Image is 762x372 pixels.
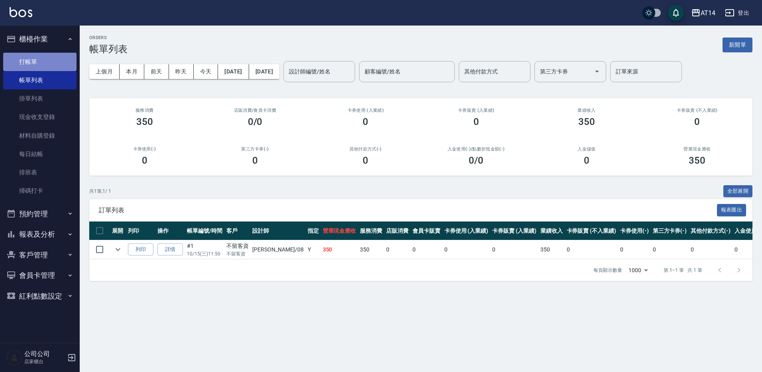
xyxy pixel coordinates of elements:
button: 上個月 [89,64,120,79]
h3: 0/0 [248,116,263,127]
h2: 入金使用(-) /點數折抵金額(-) [430,146,522,152]
td: [PERSON_NAME] /08 [250,240,305,259]
a: 詳情 [157,243,183,256]
a: 現金收支登錄 [3,108,77,126]
button: expand row [112,243,124,255]
h3: 350 [578,116,595,127]
div: 不留客資 [226,242,249,250]
button: save [668,5,684,21]
span: 訂單列表 [99,206,717,214]
th: 其他付款方式(-) [689,222,733,240]
button: Open [591,65,603,78]
h2: 入金儲值 [541,146,632,152]
button: 前天 [144,64,169,79]
th: 帳單編號/時間 [185,222,224,240]
th: 卡券販賣 (入業績) [490,222,538,240]
th: 卡券使用 (入業績) [442,222,491,240]
button: 登出 [722,6,752,20]
div: AT14 [701,8,715,18]
p: 共 1 筆, 1 / 1 [89,188,111,195]
a: 帳單列表 [3,71,77,89]
div: 1000 [625,259,651,281]
h2: 業績收入 [541,108,632,113]
td: 0 [651,240,689,259]
img: Person [6,350,22,366]
td: Y [306,240,321,259]
h3: 0 [363,116,368,127]
h3: 帳單列表 [89,44,128,55]
button: 今天 [194,64,218,79]
button: 新開單 [723,38,752,52]
a: 排班表 [3,163,77,182]
button: 紅利點數設定 [3,286,77,307]
button: 預約管理 [3,204,77,224]
button: 全部展開 [723,185,753,198]
td: 0 [442,240,491,259]
h3: 0 [363,155,368,166]
h3: 0 [252,155,258,166]
a: 掃碼打卡 [3,182,77,200]
th: 卡券使用(-) [618,222,651,240]
th: 設計師 [250,222,305,240]
h2: 店販消費 /會員卡消費 [209,108,300,113]
td: 0 [410,240,442,259]
h2: 卡券販賣 (不入業績) [652,108,743,113]
button: AT14 [688,5,719,21]
h3: 350 [689,155,705,166]
a: 新開單 [723,41,752,48]
img: Logo [10,7,32,17]
th: 營業現金應收 [321,222,358,240]
h2: ORDERS [89,35,128,40]
p: 第 1–1 筆 共 1 筆 [664,267,702,274]
button: [DATE] [249,64,279,79]
a: 每日結帳 [3,145,77,163]
p: 店家櫃台 [24,358,65,365]
td: 350 [538,240,565,259]
h3: 服務消費 [99,108,190,113]
td: 0 [689,240,733,259]
th: 操作 [155,222,185,240]
p: 10/15 (三) 11:50 [187,250,222,257]
td: 0 [490,240,538,259]
td: 350 [321,240,358,259]
button: [DATE] [218,64,249,79]
button: 昨天 [169,64,194,79]
h2: 其他付款方式(-) [320,146,411,152]
h2: 第三方卡券(-) [209,146,300,152]
button: 櫃檯作業 [3,29,77,49]
a: 報表匯出 [717,206,746,214]
h3: 0 /0 [469,155,483,166]
td: 0 [618,240,651,259]
a: 材料自購登錄 [3,127,77,145]
h2: 卡券使用 (入業績) [320,108,411,113]
h2: 營業現金應收 [652,146,743,152]
p: 每頁顯示數量 [593,267,622,274]
h3: 0 [584,155,589,166]
h3: 350 [136,116,153,127]
th: 展開 [110,222,126,240]
th: 第三方卡券(-) [651,222,689,240]
h3: 0 [142,155,147,166]
th: 業績收入 [538,222,565,240]
td: #1 [185,240,224,259]
th: 卡券販賣 (不入業績) [565,222,618,240]
h3: 0 [694,116,700,127]
button: 會員卡管理 [3,265,77,286]
th: 會員卡販賣 [410,222,442,240]
button: 報表匯出 [717,204,746,216]
button: 本月 [120,64,144,79]
td: 0 [565,240,618,259]
th: 店販消費 [384,222,410,240]
a: 掛單列表 [3,89,77,108]
h2: 卡券使用(-) [99,146,190,152]
button: 報表及分析 [3,224,77,245]
a: 打帳單 [3,53,77,71]
th: 服務消費 [358,222,384,240]
button: 客戶管理 [3,245,77,265]
td: 350 [358,240,384,259]
h3: 0 [473,116,479,127]
h2: 卡券販賣 (入業績) [430,108,522,113]
h5: 公司公司 [24,350,65,358]
td: 0 [384,240,410,259]
p: 不留客資 [226,250,249,257]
